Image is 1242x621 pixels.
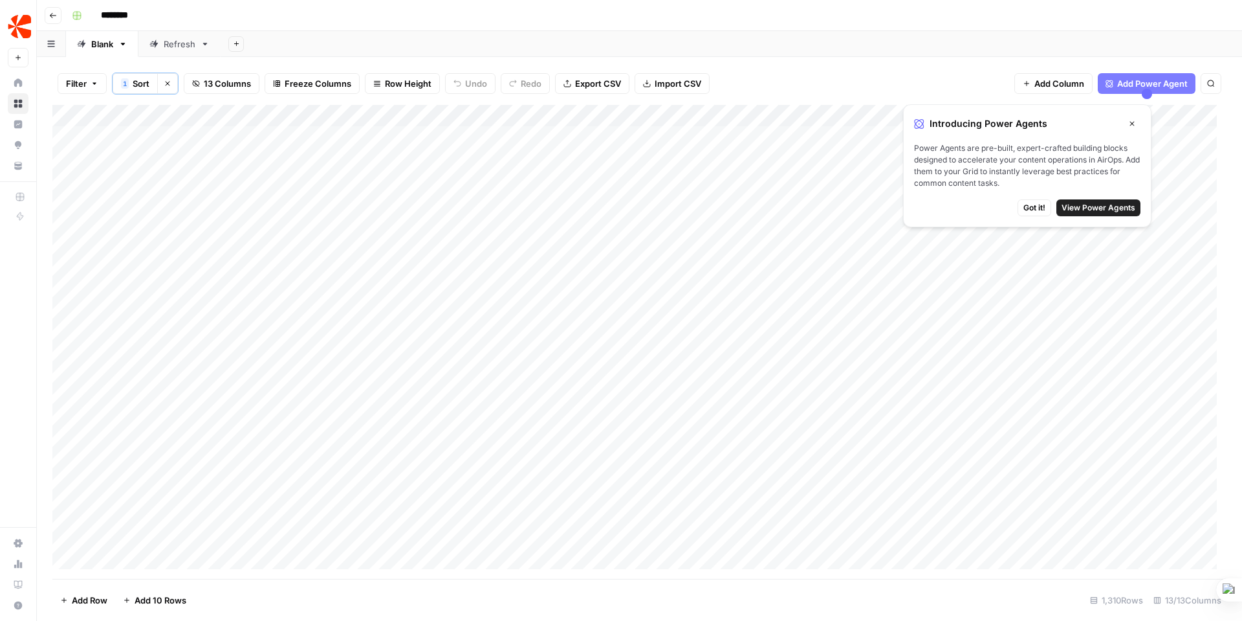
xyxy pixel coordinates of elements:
span: Import CSV [655,77,701,90]
div: 1,310 Rows [1085,590,1148,611]
a: Browse [8,93,28,114]
span: Undo [465,77,487,90]
button: Filter [58,73,107,94]
button: Got it! [1018,199,1051,216]
a: Usage [8,554,28,574]
span: 13 Columns [204,77,251,90]
span: View Power Agents [1062,202,1135,214]
button: Redo [501,73,550,94]
button: Add 10 Rows [115,590,194,611]
a: Opportunities [8,135,28,155]
a: Home [8,73,28,93]
span: 1 [123,78,127,89]
div: Blank [91,38,113,51]
span: Power Agents are pre-built, expert-crafted building blocks designed to accelerate your content op... [914,142,1140,189]
div: 1 [121,78,129,89]
a: Refresh [138,31,221,57]
a: Learning Hub [8,574,28,595]
button: Add Column [1014,73,1093,94]
div: Refresh [164,38,195,51]
a: Insights [8,114,28,135]
button: Workspace: ChargebeeOps [8,10,28,43]
a: Your Data [8,155,28,176]
button: Import CSV [635,73,710,94]
span: Add 10 Rows [135,594,186,607]
button: Row Height [365,73,440,94]
span: Add Power Agent [1117,77,1188,90]
button: 13 Columns [184,73,259,94]
span: Got it! [1023,202,1045,214]
span: Add Row [72,594,107,607]
span: Export CSV [575,77,621,90]
span: Row Height [385,77,431,90]
a: Settings [8,533,28,554]
button: Add Power Agent [1098,73,1195,94]
img: ChargebeeOps Logo [8,15,31,38]
span: Redo [521,77,541,90]
button: Undo [445,73,496,94]
span: Filter [66,77,87,90]
div: Introducing Power Agents [914,115,1140,132]
button: Export CSV [555,73,629,94]
button: Help + Support [8,595,28,616]
span: Freeze Columns [285,77,351,90]
button: View Power Agents [1056,199,1140,216]
button: 1Sort [113,73,157,94]
span: Sort [133,77,149,90]
span: Add Column [1034,77,1084,90]
button: Freeze Columns [265,73,360,94]
button: Add Row [52,590,115,611]
div: 13/13 Columns [1148,590,1226,611]
a: Blank [66,31,138,57]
